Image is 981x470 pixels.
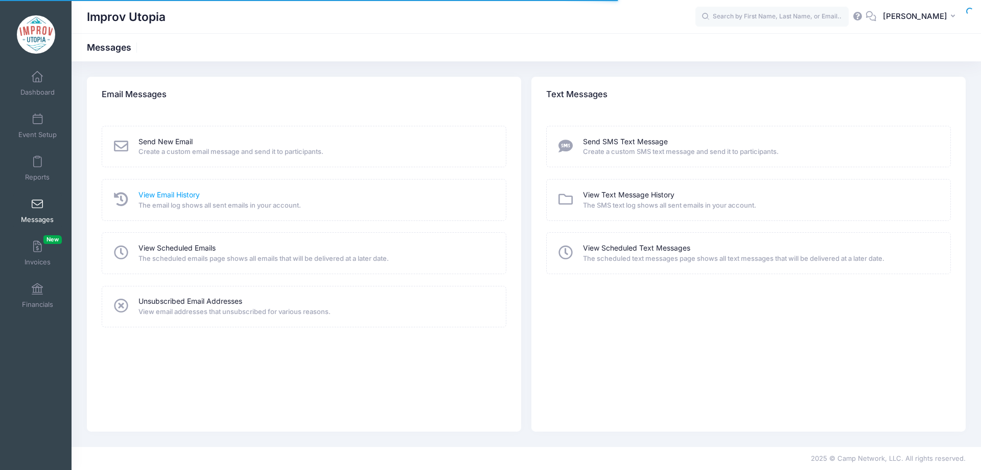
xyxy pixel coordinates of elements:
[20,88,55,97] span: Dashboard
[13,235,62,271] a: InvoicesNew
[102,80,167,109] h4: Email Messages
[13,278,62,314] a: Financials
[583,190,674,200] a: View Text Message History
[138,307,493,317] span: View email addresses that unsubscribed for various reasons.
[13,65,62,101] a: Dashboard
[25,258,51,266] span: Invoices
[583,254,937,264] span: The scheduled text messages page shows all text messages that will be delivered at a later date.
[22,300,53,309] span: Financials
[87,42,140,53] h1: Messages
[811,454,966,462] span: 2025 © Camp Network, LLC. All rights reserved.
[138,296,242,307] a: Unsubscribed Email Addresses
[138,200,493,211] span: The email log shows all sent emails in your account.
[13,150,62,186] a: Reports
[583,200,937,211] span: The SMS text log shows all sent emails in your account.
[695,7,849,27] input: Search by First Name, Last Name, or Email...
[138,147,493,157] span: Create a custom email message and send it to participants.
[18,130,57,139] span: Event Setup
[876,5,966,29] button: [PERSON_NAME]
[138,190,200,200] a: View Email History
[25,173,50,182] span: Reports
[583,147,937,157] span: Create a custom SMS text message and send it to participants.
[21,215,54,224] span: Messages
[583,137,668,147] a: Send SMS Text Message
[138,254,493,264] span: The scheduled emails page shows all emails that will be delivered at a later date.
[138,243,216,254] a: View Scheduled Emails
[87,5,166,29] h1: Improv Utopia
[13,193,62,229] a: Messages
[17,15,55,54] img: Improv Utopia
[583,243,690,254] a: View Scheduled Text Messages
[138,137,193,147] a: Send New Email
[546,80,608,109] h4: Text Messages
[883,11,947,22] span: [PERSON_NAME]
[43,235,62,244] span: New
[13,108,62,144] a: Event Setup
